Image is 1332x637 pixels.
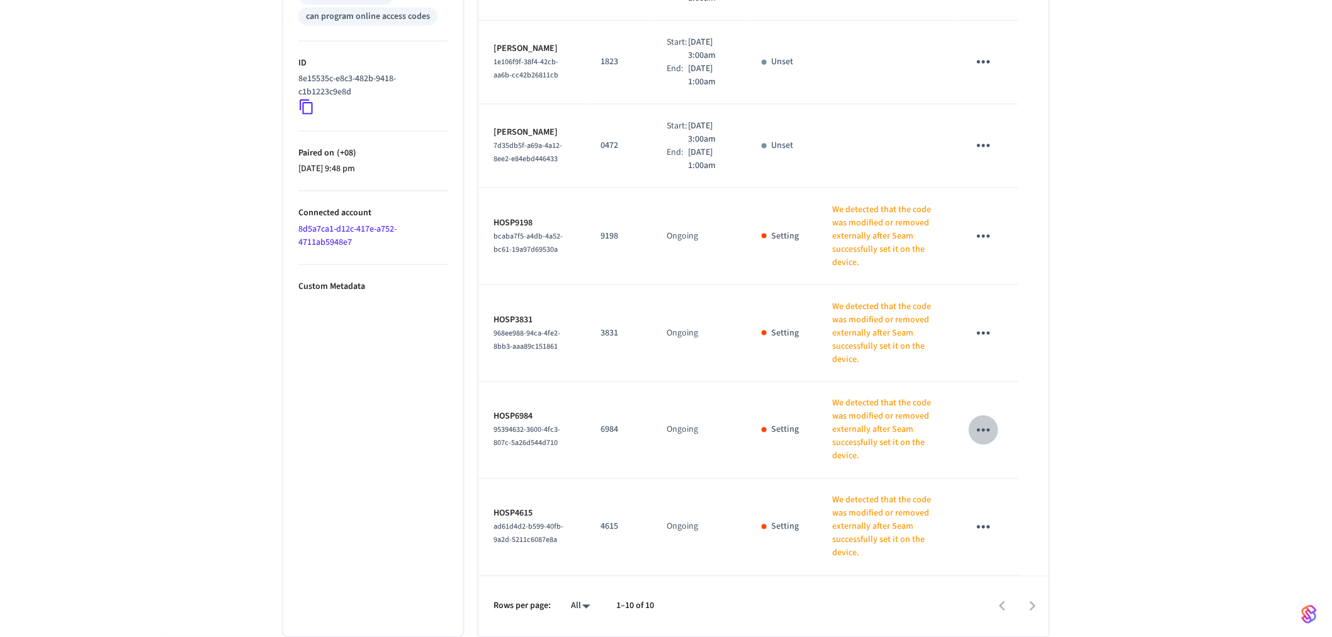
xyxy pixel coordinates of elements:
[688,36,731,62] p: [DATE] 3:00am
[601,327,636,340] p: 3831
[688,146,731,172] p: [DATE] 1:00am
[688,62,731,89] p: [DATE] 1:00am
[601,521,636,534] p: 4615
[667,62,688,89] div: End:
[616,600,654,613] p: 1–10 of 10
[298,147,448,160] p: Paired on
[494,231,563,255] span: bcaba7f5-a4db-4a52-bc61-19a97d69530a
[772,230,799,243] p: Setting
[494,425,560,449] span: 95394632-3600-4fc3-807c-5a26d544d710
[1302,604,1317,624] img: SeamLogoGradient.69752ec5.svg
[494,328,560,352] span: 968ee988-94ca-4fe2-8bb3-aaa89c151861
[566,597,596,616] div: All
[298,280,448,293] p: Custom Metadata
[494,410,570,424] p: HOSP6984
[601,55,636,69] p: 1823
[667,120,688,146] div: Start:
[772,327,799,340] p: Setting
[494,57,558,81] span: 1e106f9f-38f4-42cb-aa6b-cc42b26811cb
[298,72,443,99] p: 8e15535c-e8c3-482b-9418-c1b1223c9e8d
[772,424,799,437] p: Setting
[494,600,551,613] p: Rows per page:
[494,313,570,327] p: HOSP3831
[652,188,746,285] td: Ongoing
[833,494,939,560] p: We detected that the code was modified or removed externally after Seam successfully set it on th...
[772,521,799,534] p: Setting
[298,223,397,249] a: 8d5a7ca1-d12c-417e-a752-4711ab5948e7
[494,140,562,164] span: 7d35db5f-a69a-4a12-8ee2-e84ebd446433
[833,203,939,269] p: We detected that the code was modified or removed externally after Seam successfully set it on th...
[494,507,570,521] p: HOSP4615
[667,146,688,172] div: End:
[833,300,939,366] p: We detected that the code was modified or removed externally after Seam successfully set it on th...
[601,139,636,152] p: 0472
[494,217,570,230] p: HOSP9198
[494,522,563,546] span: ad61d4d2-b599-40fb-9a2d-5211c6087e8a
[334,147,356,159] span: ( +08 )
[601,230,636,243] p: 9198
[833,397,939,463] p: We detected that the code was modified or removed externally after Seam successfully set it on th...
[298,162,448,176] p: [DATE] 9:48 pm
[494,42,570,55] p: [PERSON_NAME]
[601,424,636,437] p: 6984
[494,126,570,139] p: [PERSON_NAME]
[772,55,794,69] p: Unset
[667,36,688,62] div: Start:
[652,285,746,382] td: Ongoing
[298,206,448,220] p: Connected account
[688,120,731,146] p: [DATE] 3:00am
[772,139,794,152] p: Unset
[652,382,746,479] td: Ongoing
[306,10,430,23] div: can program online access codes
[298,57,448,70] p: ID
[652,479,746,576] td: Ongoing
